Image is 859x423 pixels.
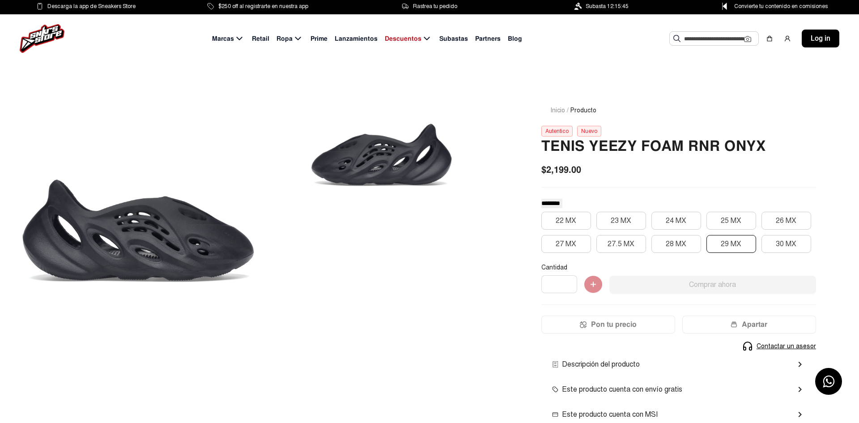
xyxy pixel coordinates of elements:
[706,235,756,253] button: 29 MX
[550,107,565,114] a: Inicio
[552,361,558,367] img: envio
[577,126,601,137] div: Nuevo
[541,137,816,156] h2: TENIS YEEZY FOAM RNR ONYX
[580,321,587,328] img: Icon.png
[335,34,378,43] span: Lanzamientos
[757,342,816,351] span: Contactar un asesor
[475,34,501,43] span: Partners
[276,34,293,43] span: Ropa
[552,409,658,420] span: Este producto cuenta con MSI
[784,35,791,42] img: user
[766,35,773,42] img: shopping
[541,264,816,272] p: Cantidad
[731,321,737,328] img: wallet-05.png
[541,316,675,333] button: Pon tu precio
[673,35,680,42] img: Buscar
[651,235,701,253] button: 28 MX
[795,359,805,370] mat-icon: chevron_right
[552,359,640,370] span: Descripción del producto
[584,276,602,294] img: Agregar al carrito
[811,33,830,44] span: Log in
[744,35,751,43] img: Cámara
[218,1,308,11] span: $250 off al registrarte en nuestra app
[252,34,269,43] span: Retail
[508,34,522,43] span: Blog
[682,316,816,333] button: Apartar
[20,24,64,53] img: logo
[567,106,569,115] span: /
[706,212,756,230] button: 25 MX
[413,1,457,11] span: Rastrea tu pedido
[541,212,591,230] button: 22 MX
[310,34,327,43] span: Prime
[596,212,646,230] button: 23 MX
[541,235,591,253] button: 27 MX
[212,34,234,43] span: Marcas
[552,384,682,395] span: Este producto cuenta con envío gratis
[439,34,468,43] span: Subastas
[570,106,596,115] span: Producto
[541,163,581,176] span: $2,199.00
[734,1,828,11] span: Convierte tu contenido en comisiones
[552,411,558,418] img: msi
[761,235,811,253] button: 30 MX
[385,34,421,43] span: Descuentos
[795,409,805,420] mat-icon: chevron_right
[609,276,816,294] button: Comprar ahora
[541,126,573,137] div: Autentico
[586,1,629,11] span: Subasta 12:15:45
[761,212,811,230] button: 26 MX
[552,386,558,393] img: envio
[47,1,136,11] span: Descarga la app de Sneakers Store
[596,235,646,253] button: 27.5 MX
[651,212,701,230] button: 24 MX
[795,384,805,395] mat-icon: chevron_right
[719,3,730,10] img: Control Point Icon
